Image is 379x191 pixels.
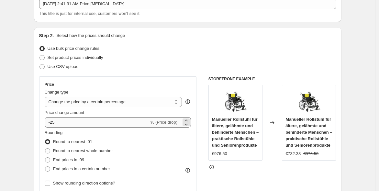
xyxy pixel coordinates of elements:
span: End prices in a certain number [53,166,110,171]
span: Change type [45,90,69,95]
span: Show rounding direction options? [53,181,115,185]
span: Manueller Rollstuhl für ältere, gelähmte und behinderte Menschen – praktische Rollstühle und Seni... [285,117,332,148]
div: €976.50 [212,151,227,157]
h6: STOREFRONT EXAMPLE [208,76,336,82]
span: Round to nearest whole number [53,148,113,153]
span: Price change amount [45,110,84,115]
span: Manueller Rollstuhl für ältere, gelähmte und behinderte Menschen – praktische Rollstühle und Seni... [212,117,259,148]
span: % (Price drop) [150,120,177,125]
span: Rounding [45,130,63,135]
div: €732.38 [285,151,301,157]
h2: Step 2. [39,32,54,39]
span: This title is just for internal use, customers won't see it [39,11,139,16]
div: help [184,98,191,105]
h3: Price [45,82,54,87]
span: End prices in .99 [53,157,84,162]
p: Select how the prices should change [56,32,125,39]
span: Use bulk price change rules [48,46,99,51]
img: 517YW66hLkL_80x.jpg [222,88,248,114]
span: Round to nearest .01 [53,139,92,144]
img: 517YW66hLkL_80x.jpg [296,88,322,114]
input: -15 [45,117,149,128]
strike: €976.50 [303,151,318,157]
span: Set product prices individually [48,55,103,60]
span: Use CSV upload [48,64,79,69]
